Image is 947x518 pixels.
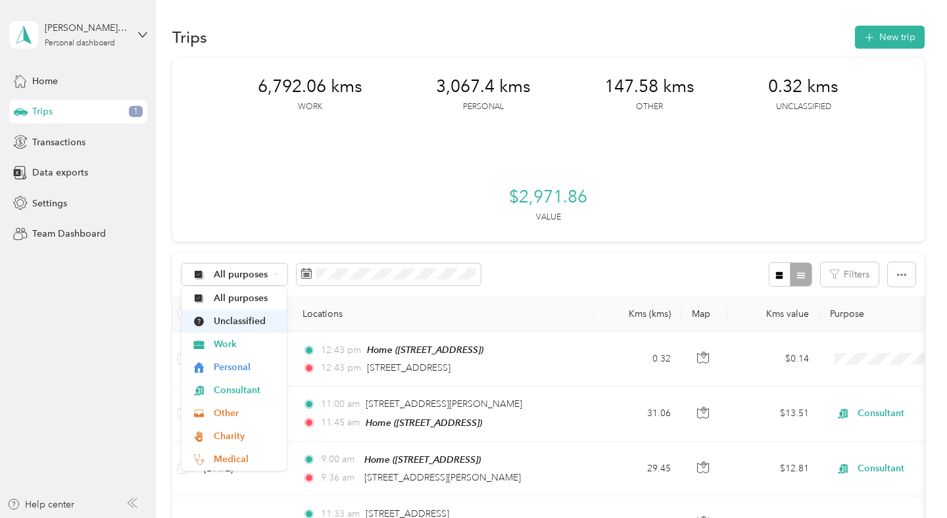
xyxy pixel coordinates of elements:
span: Unclassified [214,314,278,328]
span: Data exports [32,166,88,179]
span: 3,067.4 kms [436,76,531,97]
span: Consultant [214,383,278,397]
span: Home ([STREET_ADDRESS]) [364,454,481,465]
span: 9:00 am [321,452,358,467]
span: 11:00 am [321,397,360,412]
span: $2,971.86 [509,187,587,208]
p: Personal [463,101,504,113]
div: [PERSON_NAME][EMAIL_ADDRESS][DOMAIN_NAME] [45,21,127,35]
span: Trips [32,105,53,118]
span: [STREET_ADDRESS][PERSON_NAME] [366,398,522,410]
td: $13.51 [727,387,819,441]
th: Kms value [727,296,819,332]
td: $0.14 [727,332,819,387]
th: Locations [292,296,595,332]
span: Team Dashboard [32,227,106,241]
span: Home ([STREET_ADDRESS]) [367,344,483,355]
th: Kms (kms) [595,296,681,332]
span: Other [214,406,278,420]
span: Transactions [32,135,85,149]
span: 12:43 pm [321,343,361,358]
span: 1 [129,106,143,118]
span: Work [214,337,278,351]
span: Personal [214,360,278,374]
h1: Trips [172,30,207,44]
iframe: Everlance-gr Chat Button Frame [873,444,947,518]
span: Home ([STREET_ADDRESS]) [366,417,482,428]
span: [STREET_ADDRESS] [367,362,450,373]
td: 31.06 [595,387,681,441]
button: New trip [855,26,925,49]
th: Map [681,296,727,332]
div: Personal dashboard [45,39,115,47]
span: 12:43 pm [321,361,361,375]
span: Settings [32,197,67,210]
td: 0.32 [595,332,681,387]
p: Value [536,212,561,224]
span: All purposes [214,291,278,305]
td: $12.81 [727,442,819,496]
span: 147.58 kms [604,76,694,97]
span: 11:45 am [321,415,360,430]
span: Charity [214,429,278,443]
span: All purposes [214,270,268,279]
p: Other [636,101,663,113]
span: 0.32 kms [768,76,838,97]
p: Unclassified [776,101,831,113]
button: Filters [821,262,879,287]
p: Work [298,101,322,113]
span: 6,792.06 kms [258,76,362,97]
button: Help center [7,498,74,511]
span: 9:36 am [321,471,358,485]
span: Medical [214,452,278,466]
td: 29.45 [595,442,681,496]
span: Home [32,74,58,88]
span: [STREET_ADDRESS][PERSON_NAME] [364,472,521,483]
